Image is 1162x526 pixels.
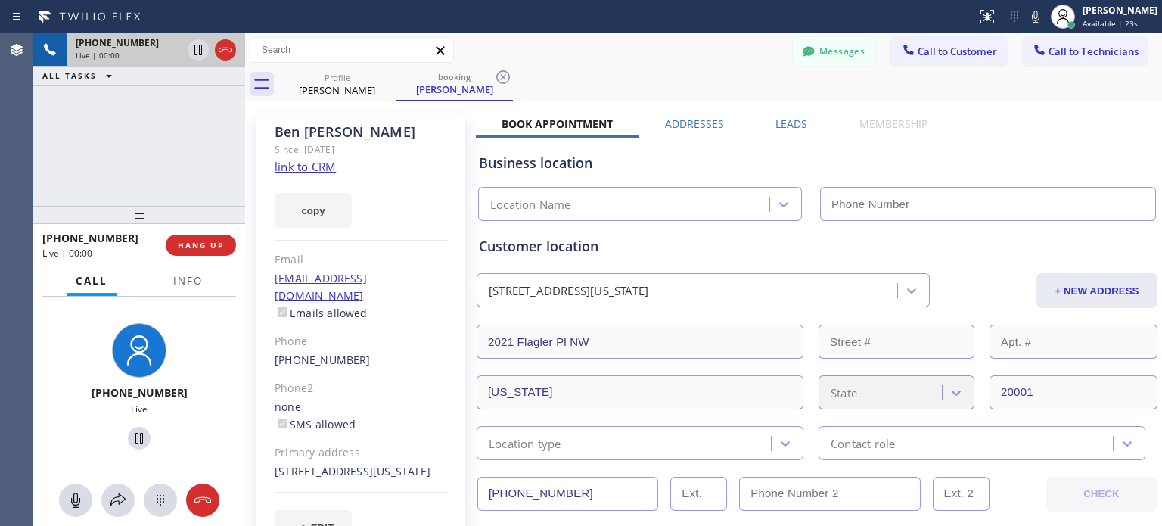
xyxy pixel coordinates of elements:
[76,50,120,61] span: Live | 00:00
[918,45,997,58] span: Call to Customer
[397,67,511,100] div: Ben Winkel
[859,117,927,131] label: Membership
[186,484,219,517] button: Hang up
[275,380,448,397] div: Phone2
[278,419,287,428] input: SMS allowed
[278,307,287,317] input: Emails allowed
[1049,45,1139,58] span: Call to Technicians
[275,271,367,303] a: [EMAIL_ADDRESS][DOMAIN_NAME]
[275,444,448,462] div: Primary address
[128,427,151,450] button: Hold Customer
[275,159,336,174] a: link to CRM
[820,187,1156,221] input: Phone Number
[275,306,368,320] label: Emails allowed
[489,282,648,300] div: [STREET_ADDRESS][US_STATE]
[280,67,394,101] div: Lisa Podell
[42,70,97,81] span: ALL TASKS
[42,247,92,260] span: Live | 00:00
[775,117,807,131] label: Leads
[1036,273,1157,308] button: + NEW ADDRESS
[173,274,203,288] span: Info
[280,83,394,97] div: [PERSON_NAME]
[490,196,571,213] div: Location Name
[42,231,138,245] span: [PHONE_NUMBER]
[739,477,920,511] input: Phone Number 2
[1022,37,1147,66] button: Call to Technicians
[670,477,727,511] input: Ext.
[33,67,127,85] button: ALL TASKS
[76,274,107,288] span: Call
[489,434,561,452] div: Location type
[164,266,212,296] button: Info
[275,193,352,228] button: copy
[1083,18,1138,29] span: Available | 23s
[397,71,511,82] div: booking
[1083,4,1157,17] div: [PERSON_NAME]
[275,399,448,434] div: none
[166,235,236,256] button: HANG UP
[101,484,135,517] button: Open directory
[479,153,1155,173] div: Business location
[479,236,1155,257] div: Customer location
[280,72,394,83] div: Profile
[131,403,148,416] span: Live
[275,333,448,350] div: Phone
[275,463,448,481] div: [STREET_ADDRESS][US_STATE]
[275,141,448,158] div: Since: [DATE]
[990,325,1157,359] input: Apt. #
[59,484,92,517] button: Mute
[92,385,188,400] span: [PHONE_NUMBER]
[891,37,1007,66] button: Call to Customer
[275,353,371,367] a: [PHONE_NUMBER]
[831,434,895,452] div: Contact role
[275,123,448,141] div: Ben [PERSON_NAME]
[397,82,511,96] div: [PERSON_NAME]
[1025,6,1046,27] button: Mute
[1046,477,1157,512] button: CHECK
[502,117,613,131] label: Book Appointment
[188,39,209,61] button: Hold Customer
[250,38,453,62] input: Search
[933,477,990,511] input: Ext. 2
[76,36,159,49] span: [PHONE_NUMBER]
[178,240,224,251] span: HANG UP
[67,266,117,296] button: Call
[275,417,356,431] label: SMS allowed
[819,325,974,359] input: Street #
[477,477,658,511] input: Phone Number
[275,251,448,269] div: Email
[144,484,177,517] button: Open dialpad
[477,325,803,359] input: Address
[665,117,724,131] label: Addresses
[793,37,876,66] button: Messages
[477,375,803,409] input: City
[215,39,236,61] button: Hang up
[990,375,1157,409] input: ZIP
